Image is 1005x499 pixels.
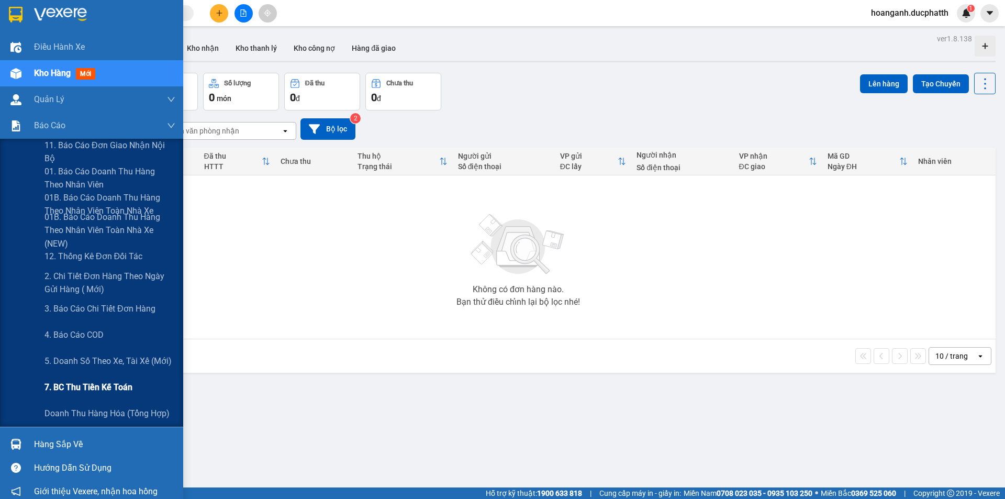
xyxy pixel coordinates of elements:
span: 11. Báo cáo đơn giao nhận nội bộ [44,139,175,165]
span: 01. Báo cáo doanh thu hàng theo nhân viên [44,165,175,191]
span: Miền Bắc [821,487,896,499]
div: Hướng dẫn sử dụng [34,460,175,476]
div: Trạng thái [358,162,439,171]
span: file-add [240,9,247,17]
span: 01B. Báo cáo doanh thu hàng theo nhân viên toàn nhà xe (NEW) [44,210,175,250]
span: question-circle [11,463,21,473]
div: ĐC giao [739,162,809,171]
span: 0 [371,91,377,104]
div: Chọn văn phòng nhận [167,126,239,136]
th: Toggle SortBy [352,148,453,175]
button: Kho nhận [178,36,227,61]
div: Số điện thoại [636,163,728,172]
button: file-add [234,4,253,23]
button: Hàng đã giao [343,36,404,61]
div: Nhân viên [918,157,990,165]
th: Toggle SortBy [822,148,913,175]
span: 0 [290,91,296,104]
div: Người nhận [636,151,728,159]
span: hoanganh.ducphatth [863,6,957,19]
button: caret-down [980,4,999,23]
div: VP gửi [560,152,618,160]
span: đ [296,94,300,103]
img: svg+xml;base64,PHN2ZyBjbGFzcz0ibGlzdC1wbHVnX19zdmciIHhtbG5zPSJodHRwOi8vd3d3LnczLm9yZy8yMDAwL3N2Zy... [466,208,571,281]
span: 0 [209,91,215,104]
span: down [167,121,175,130]
th: Toggle SortBy [555,148,632,175]
svg: open [281,127,289,135]
span: aim [264,9,271,17]
div: ĐC lấy [560,162,618,171]
span: Báo cáo [34,119,65,132]
span: đ [377,94,381,103]
div: Số điện thoại [458,162,550,171]
th: Toggle SortBy [199,148,276,175]
div: Số lượng [224,80,251,87]
th: Toggle SortBy [734,148,822,175]
span: Giới thiệu Vexere, nhận hoa hồng [34,485,158,498]
span: Cung cấp máy in - giấy in: [599,487,681,499]
div: Bạn thử điều chỉnh lại bộ lọc nhé! [456,298,580,306]
strong: 0708 023 035 - 0935 103 250 [717,489,812,497]
div: Đã thu [305,80,325,87]
div: Ngày ĐH [828,162,899,171]
span: 2. Chi tiết đơn hàng theo ngày gửi hàng ( mới) [44,270,175,296]
span: Kho hàng [34,68,71,78]
span: Miền Nam [684,487,812,499]
button: Số lượng0món [203,73,279,110]
span: copyright [947,490,954,497]
button: Tạo Chuyến [913,74,969,93]
button: plus [210,4,228,23]
span: Quản Lý [34,93,64,106]
div: Chưa thu [281,157,347,165]
strong: 1900 633 818 [537,489,582,497]
img: warehouse-icon [10,68,21,79]
span: notification [11,486,21,496]
button: Kho công nợ [285,36,343,61]
div: Thu hộ [358,152,439,160]
div: 10 / trang [935,351,968,361]
img: warehouse-icon [10,439,21,450]
button: Lên hàng [860,74,908,93]
div: Mã GD [828,152,899,160]
span: 3. Báo cáo chi tiết đơn hàng [44,302,155,315]
img: logo-vxr [9,7,23,23]
span: | [590,487,591,499]
span: 5. Doanh số theo xe, tài xế (mới) [44,354,172,368]
strong: 0369 525 060 [851,489,896,497]
span: 1 [969,5,973,12]
div: Đã thu [204,152,262,160]
span: 4. Báo cáo COD [44,328,104,341]
img: warehouse-icon [10,42,21,53]
svg: open [976,352,985,360]
button: aim [259,4,277,23]
div: HTTT [204,162,262,171]
span: 7. BC thu tiền kế toán [44,381,132,394]
span: caret-down [985,8,995,18]
div: ver 1.8.138 [937,33,972,45]
span: Doanh thu hàng hóa (Tổng hợp) [44,407,170,420]
span: Hỗ trợ kỹ thuật: [486,487,582,499]
img: icon-new-feature [962,8,971,18]
span: plus [216,9,223,17]
button: Đã thu0đ [284,73,360,110]
div: VP nhận [739,152,809,160]
img: solution-icon [10,120,21,131]
span: mới [76,68,95,80]
button: Bộ lọc [300,118,355,140]
span: Điều hành xe [34,40,85,53]
div: Chưa thu [386,80,413,87]
span: | [904,487,906,499]
div: Không có đơn hàng nào. [473,285,564,294]
div: Hàng sắp về [34,437,175,452]
span: ⚪️ [815,491,818,495]
span: down [167,95,175,104]
span: 01B. Báo cáo doanh thu hàng theo nhân viên toàn nhà xe [44,191,175,217]
button: Kho thanh lý [227,36,285,61]
img: warehouse-icon [10,94,21,105]
sup: 2 [350,113,361,124]
sup: 1 [967,5,975,12]
span: món [217,94,231,103]
div: Người gửi [458,152,550,160]
div: Tạo kho hàng mới [975,36,996,57]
